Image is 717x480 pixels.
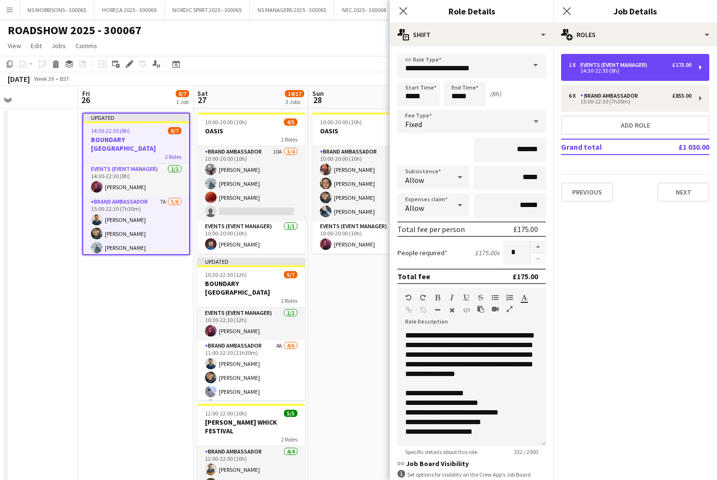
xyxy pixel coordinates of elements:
div: 3 Jobs [285,98,304,105]
button: Insert video [492,305,499,313]
span: 2 Roles [281,136,297,143]
button: Undo [405,294,412,301]
div: 10:00-20:00 (10h)5/5OASIS2 RolesBrand Ambassador4/410:00-20:00 (10h)[PERSON_NAME][PERSON_NAME][PE... [312,113,420,254]
span: 5/5 [284,410,297,417]
h3: OASIS [312,127,420,135]
button: Underline [463,294,470,301]
div: Updated [197,258,305,265]
span: View [8,41,21,50]
button: NS MANAGERS 2025 - 300065 [250,0,334,19]
h3: [PERSON_NAME] WHICK FESTIVAL [197,418,305,435]
span: Comms [76,41,97,50]
span: Jobs [51,41,66,50]
div: 14:30-22:30 (8h) [569,68,691,73]
td: Grand total [561,139,649,155]
td: £1 030.00 [649,139,709,155]
app-card-role: Events (Event Manager)1/110:00-20:00 (10h)[PERSON_NAME] [312,221,420,254]
button: Add role [561,116,709,135]
span: Edit [31,41,42,50]
div: Total fee per person [397,224,465,234]
span: Week 39 [32,75,56,82]
a: View [4,39,25,52]
div: Brand Ambassador [580,92,642,99]
button: Previous [561,182,613,202]
div: Set options for visibility on the Crew App’s Job Board [397,470,546,479]
button: Strikethrough [477,294,484,301]
span: Fixed [405,119,422,129]
button: Ordered List [506,294,513,301]
a: Jobs [48,39,70,52]
span: 12:00-22:00 (10h) [205,410,247,417]
app-card-role: Events (Event Manager)1/110:30-22:30 (12h)[PERSON_NAME] [197,308,305,340]
app-card-role: Events (Event Manager)1/114:30-22:30 (8h)[PERSON_NAME] [83,164,189,196]
app-job-card: Updated10:30-22:30 (12h)5/7BOUNDARY [GEOGRAPHIC_DATA]2 RolesEvents (Event Manager)1/110:30-22:30 ... [197,258,305,400]
span: 6/7 [168,127,181,134]
button: Text Color [521,294,527,301]
div: Roles [553,23,717,46]
span: 2 Roles [281,436,297,443]
button: Unordered List [492,294,499,301]
div: £175.00 [513,224,538,234]
app-job-card: Updated14:30-22:30 (8h)6/7BOUNDARY [GEOGRAPHIC_DATA]2 RolesEvents (Event Manager)1/114:30-22:30 (... [82,113,190,255]
a: Comms [72,39,101,52]
div: 15:00-22:30 (7h30m) [569,99,691,104]
app-card-role: Brand Ambassador7A5/615:00-22:30 (7h30m)[PERSON_NAME][PERSON_NAME][PERSON_NAME] [83,196,189,299]
label: People required [397,248,448,257]
span: Allow [405,203,424,213]
button: Clear Formatting [448,306,455,314]
span: Sat [197,89,208,98]
div: Events (Event Manager) [580,62,651,68]
span: Fri [82,89,90,98]
button: NEC 2025 - 300068 [334,0,394,19]
span: 26 [81,94,90,105]
span: 4/5 [284,118,297,126]
div: 1 x [569,62,580,68]
h3: Role Details [390,5,553,17]
span: 28 [311,94,324,105]
app-card-role: Events (Event Manager)1/110:00-20:00 (10h)[PERSON_NAME] [197,221,305,254]
button: Redo [420,294,426,301]
div: £175.00 [512,272,538,281]
span: 14/17 [285,90,304,97]
div: Updated [83,114,189,121]
span: Specific details about this role [397,448,485,455]
button: NS MORRISONS - 300065 [20,0,94,19]
div: 1 Job [176,98,189,105]
div: Shift [390,23,553,46]
span: 332 / 2000 [506,448,546,455]
span: Sun [312,89,324,98]
span: 2 Roles [281,297,297,304]
button: Paste as plain text [477,305,484,313]
div: 6 x [569,92,580,99]
span: 10:00-20:00 (10h) [205,118,247,126]
button: NORDIC SPIRIT 2025 - 300065 [165,0,250,19]
span: 5/7 [284,271,297,278]
app-card-role: Brand Ambassador4/410:00-20:00 (10h)[PERSON_NAME][PERSON_NAME][PERSON_NAME][PERSON_NAME] [312,146,420,221]
button: Italic [448,294,455,301]
span: 27 [196,94,208,105]
span: 10:00-20:00 (10h) [320,118,362,126]
span: 10:30-22:30 (12h) [205,271,247,278]
button: HTML Code [463,306,470,314]
button: Increase [530,241,546,253]
app-job-card: 10:00-20:00 (10h)4/5OASIS2 RolesBrand Ambassador10A3/410:00-20:00 (10h)[PERSON_NAME][PERSON_NAME]... [197,113,305,254]
app-card-role: Brand Ambassador4A4/611:00-22:30 (11h30m)[PERSON_NAME][PERSON_NAME][PERSON_NAME] [197,340,305,443]
h3: Job Details [553,5,717,17]
span: 2 Roles [165,153,181,160]
div: £855.00 [672,92,691,99]
div: [DATE] [8,74,30,84]
h3: BOUNDARY [GEOGRAPHIC_DATA] [197,279,305,297]
app-card-role: Brand Ambassador10A3/410:00-20:00 (10h)[PERSON_NAME][PERSON_NAME][PERSON_NAME] [197,146,305,221]
span: 6/7 [176,90,189,97]
h3: OASIS [197,127,305,135]
div: (8h) [490,90,501,98]
span: Allow [405,175,424,185]
button: Next [657,182,709,202]
div: £175.00 x [475,248,499,257]
button: HORECA 2025 - 300069 [94,0,165,19]
h1: ROADSHOW 2025 - 300067 [8,23,141,38]
div: £175.00 [672,62,691,68]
